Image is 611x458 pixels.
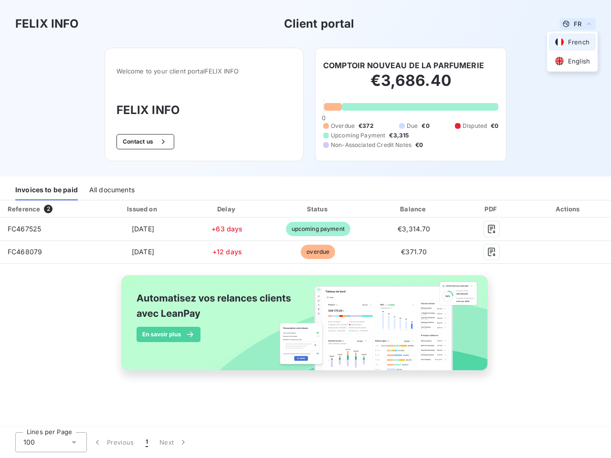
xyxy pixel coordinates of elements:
button: 1 [140,432,154,452]
span: 1 [146,437,148,447]
span: English [568,57,590,66]
div: Invoices to be paid [15,180,78,200]
span: Non-Associated Credit Notes [331,141,411,149]
span: Upcoming Payment [331,131,385,140]
span: €372 [358,122,374,130]
span: €371.70 [401,248,427,256]
span: Overdue [331,122,355,130]
div: Status [267,204,369,214]
span: 2 [44,205,53,213]
span: +63 days [211,225,242,233]
div: All documents [89,180,135,200]
span: French [568,38,590,47]
div: Reference [8,205,40,213]
div: Balance [372,204,455,214]
span: Disputed [463,122,487,130]
span: +12 days [212,248,242,256]
span: €3,315 [389,131,409,140]
h6: COMPTOIR NOUVEAU DE LA PARFUMERIE [323,60,484,71]
div: Issued on [99,204,187,214]
h2: €3,686.40 [323,71,498,100]
div: Actions [528,204,609,214]
span: 0 [322,114,326,122]
span: [DATE] [132,248,154,256]
span: €0 [421,122,429,130]
span: overdue [301,245,335,259]
span: FR [574,20,581,28]
span: Due [407,122,418,130]
span: upcoming payment [286,222,350,236]
div: Delay [191,204,263,214]
span: €0 [491,122,498,130]
h3: FELIX INFO [116,102,292,119]
div: PDF [459,204,524,214]
h3: FELIX INFO [15,15,79,32]
span: 100 [23,437,35,447]
span: €0 [415,141,423,149]
span: Welcome to your client portal FELIX INFO [116,67,292,75]
button: Next [154,432,194,452]
span: [DATE] [132,225,154,233]
span: FC467525 [8,225,41,233]
img: banner [113,270,498,387]
button: Contact us [116,134,174,149]
button: Previous [87,432,140,452]
span: €3,314.70 [398,225,430,233]
h3: Client portal [284,15,355,32]
span: FC468079 [8,248,42,256]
